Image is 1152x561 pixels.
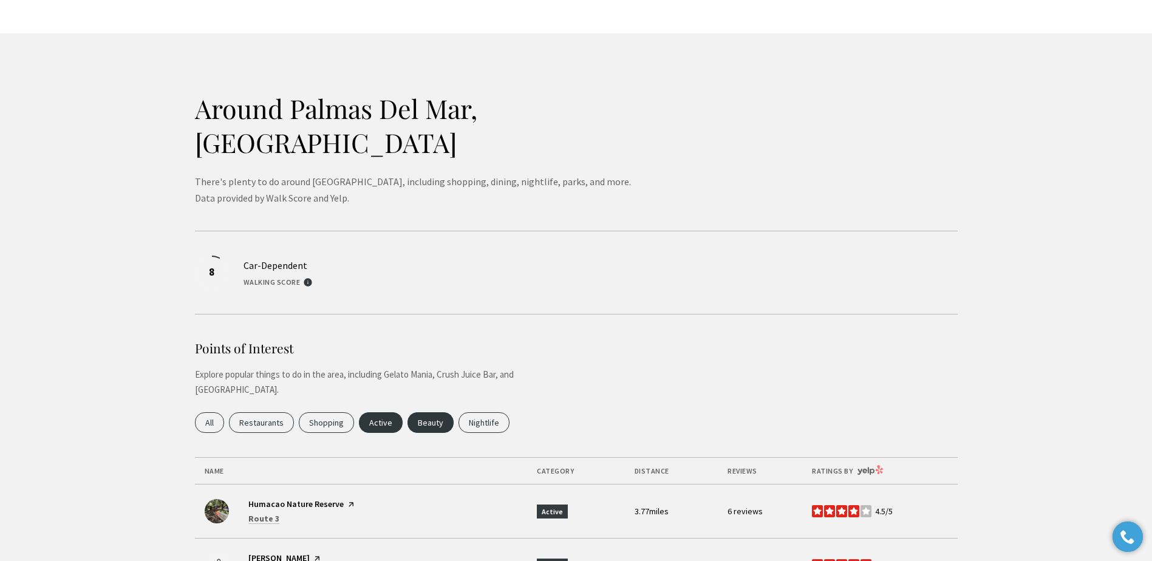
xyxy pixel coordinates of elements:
[458,412,510,433] button: Nightlife
[635,506,649,517] span: 3.77
[248,498,344,509] a: Humacao Nature Reserve
[625,458,718,484] th: Distance
[195,92,653,160] h2: Around Palmas Del Mar, [GEOGRAPHIC_DATA]
[205,499,229,523] img: Humacao Nature Reserve Logo
[407,412,454,433] button: Beauty
[875,506,893,516] span: 4.5/5
[229,412,294,433] button: Restaurants
[527,458,624,484] th: Category
[537,505,568,518] span: Active
[209,265,214,280] h5: 8
[853,466,883,477] a: Yelp - open in a new tab
[728,506,763,517] span: 6 reviews
[718,458,802,484] th: Reviews
[195,412,224,433] button: All
[195,458,528,484] th: Name
[244,277,301,287] small: Walking Score
[635,506,669,517] span: miles
[195,367,576,398] p: Explore popular things to do in the area, including Gelato Mania, Crush Juice Bar, and [GEOGRAPHI...
[812,466,853,476] span: Ratings by
[248,513,279,524] a: Route 3
[299,412,354,433] button: Shopping
[359,412,403,433] button: Active
[244,258,313,273] h6: Car-Dependent
[195,339,576,358] h4: Points of Interest
[195,174,653,206] p: There's plenty to do around [GEOGRAPHIC_DATA], including shopping, dining, nightlife, parks, and ...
